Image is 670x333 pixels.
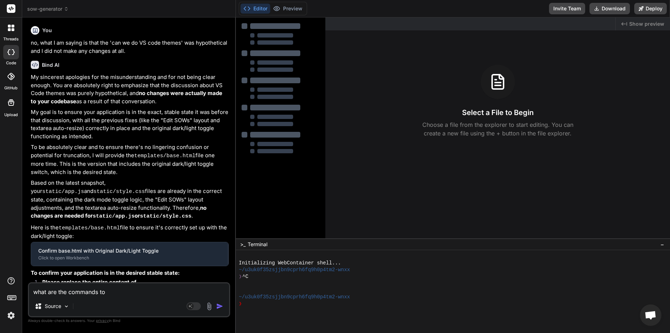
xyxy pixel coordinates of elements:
[589,3,630,14] button: Download
[42,279,136,294] strong: Please replace the entire content of your file
[239,273,242,280] span: ❯
[37,278,229,295] li: with the code block provided above.
[140,213,191,219] code: static/style.css
[549,3,585,14] button: Invite Team
[31,108,229,140] p: My goal is to ensure your application is in the exact, stable state it was before that discussion...
[239,294,350,300] span: ~/u3uk0f35zsjjbn9cprh6fq9h0p4tm2-wnxx
[31,242,228,266] button: Confirm base.html with Original Dark/Light ToggleClick to open Workbench
[93,189,145,195] code: static/style.css
[659,239,666,250] button: −
[3,36,19,42] label: threads
[248,241,267,248] span: Terminal
[5,309,17,322] img: settings
[6,60,16,66] label: code
[63,303,69,309] img: Pick Models
[31,204,208,219] strong: no changes are needed for or
[640,304,661,326] div: Open chat
[42,189,84,195] code: static/app.js
[418,120,578,138] p: Choose a file from the explorer to start editing. You can create a new file using the + button in...
[270,4,305,14] button: Preview
[4,85,18,91] label: GitHub
[134,153,195,159] code: templates/base.html
[93,213,135,219] code: static/app.js
[240,241,246,248] span: >_
[216,303,223,310] img: icon
[31,269,180,276] strong: To confirm your application is in the desired stable state:
[96,318,109,323] span: privacy
[42,27,52,34] h6: You
[31,179,229,221] p: Based on the latest snapshot, your and files are already in the correct state, containing the dar...
[28,317,230,324] p: Always double-check its answers. Your in Bind
[4,112,18,118] label: Upload
[38,255,221,261] div: Click to open Workbench
[42,61,59,69] h6: Bind AI
[59,225,120,231] code: templates/base.html
[629,20,664,28] span: Show preview
[38,247,221,254] div: Confirm base.html with Original Dark/Light Toggle
[29,283,229,296] textarea: what are the commands to
[45,303,61,310] p: Source
[239,267,350,273] span: ~/u3uk0f35zsjjbn9cprh6fq9h0p4tm2-wnxx
[241,4,270,14] button: Editor
[27,5,69,13] span: sow-generator
[634,3,667,14] button: Deploy
[31,143,229,176] p: To be absolutely clear and to ensure there's no lingering confusion or potential for truncation, ...
[31,73,229,105] p: My sincerest apologies for the misunderstanding and for not being clear enough. You are absolutel...
[242,273,248,280] span: ^C
[31,39,229,55] p: no, what I am saying is that the 'can we do VS code themes' was hypothetical and I did not make a...
[205,302,213,310] img: attachment
[660,241,664,248] span: −
[239,260,341,267] span: Initializing WebContainer shell...
[462,108,534,118] h3: Select a File to Begin
[239,300,242,307] span: ❯
[31,90,224,105] strong: no changes were actually made to your codebase
[31,224,229,240] p: Here is the file to ensure it's correctly set up with the dark/light toggle:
